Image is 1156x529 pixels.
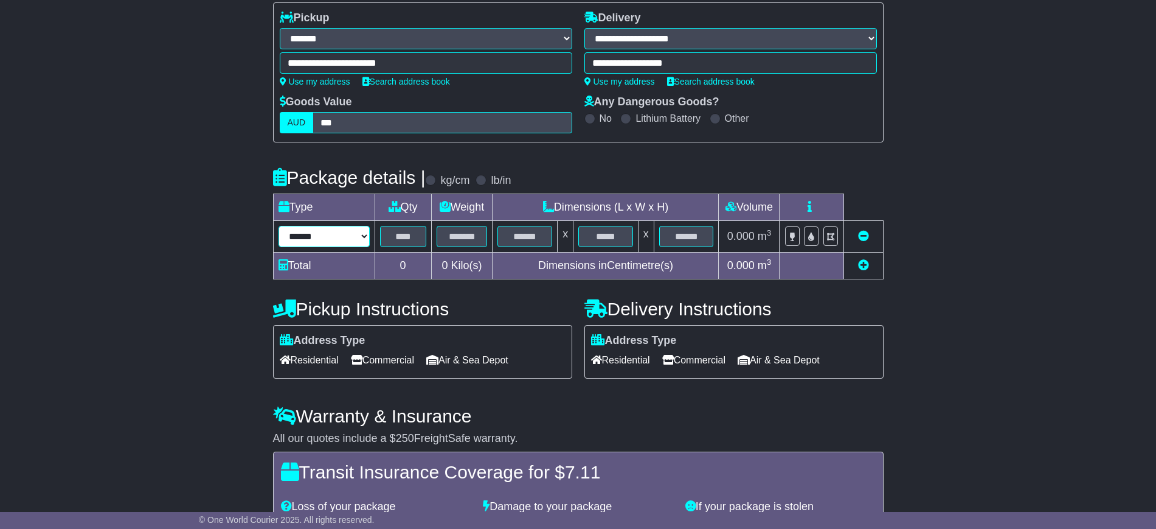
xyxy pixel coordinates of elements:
div: Loss of your package [275,500,477,514]
td: Type [273,194,375,221]
span: 0.000 [727,230,755,242]
h4: Package details | [273,167,426,187]
td: Kilo(s) [431,253,493,279]
sup: 3 [767,257,772,267]
label: No [600,113,612,124]
span: Air & Sea Depot [426,351,508,370]
label: Lithium Battery [635,113,701,124]
td: 0 [375,253,431,279]
h4: Warranty & Insurance [273,406,884,426]
td: Volume [719,194,780,221]
span: 250 [396,432,414,444]
h4: Delivery Instructions [584,299,884,319]
label: Address Type [280,334,365,348]
label: Goods Value [280,96,352,109]
div: If your package is stolen [679,500,882,514]
h4: Pickup Instructions [273,299,572,319]
a: Use my address [280,77,350,86]
span: 0 [441,259,448,272]
a: Search address book [667,77,755,86]
span: m [758,230,772,242]
label: Delivery [584,12,641,25]
label: lb/in [491,174,511,187]
td: x [638,221,654,253]
a: Use my address [584,77,655,86]
td: x [558,221,573,253]
label: kg/cm [440,174,469,187]
span: 0.000 [727,259,755,272]
td: Total [273,253,375,279]
h4: Transit Insurance Coverage for $ [281,462,876,482]
td: Qty [375,194,431,221]
a: Add new item [858,259,869,272]
span: m [758,259,772,272]
span: 7.11 [565,462,600,482]
a: Remove this item [858,230,869,242]
td: Weight [431,194,493,221]
span: Residential [591,351,650,370]
div: Damage to your package [477,500,679,514]
sup: 3 [767,228,772,237]
label: AUD [280,112,314,133]
label: Other [725,113,749,124]
span: Residential [280,351,339,370]
span: Commercial [351,351,414,370]
span: Commercial [662,351,725,370]
td: Dimensions in Centimetre(s) [493,253,719,279]
span: © One World Courier 2025. All rights reserved. [199,515,375,525]
a: Search address book [362,77,450,86]
span: Air & Sea Depot [738,351,820,370]
div: All our quotes include a $ FreightSafe warranty. [273,432,884,446]
td: Dimensions (L x W x H) [493,194,719,221]
label: Address Type [591,334,677,348]
label: Any Dangerous Goods? [584,96,719,109]
label: Pickup [280,12,330,25]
